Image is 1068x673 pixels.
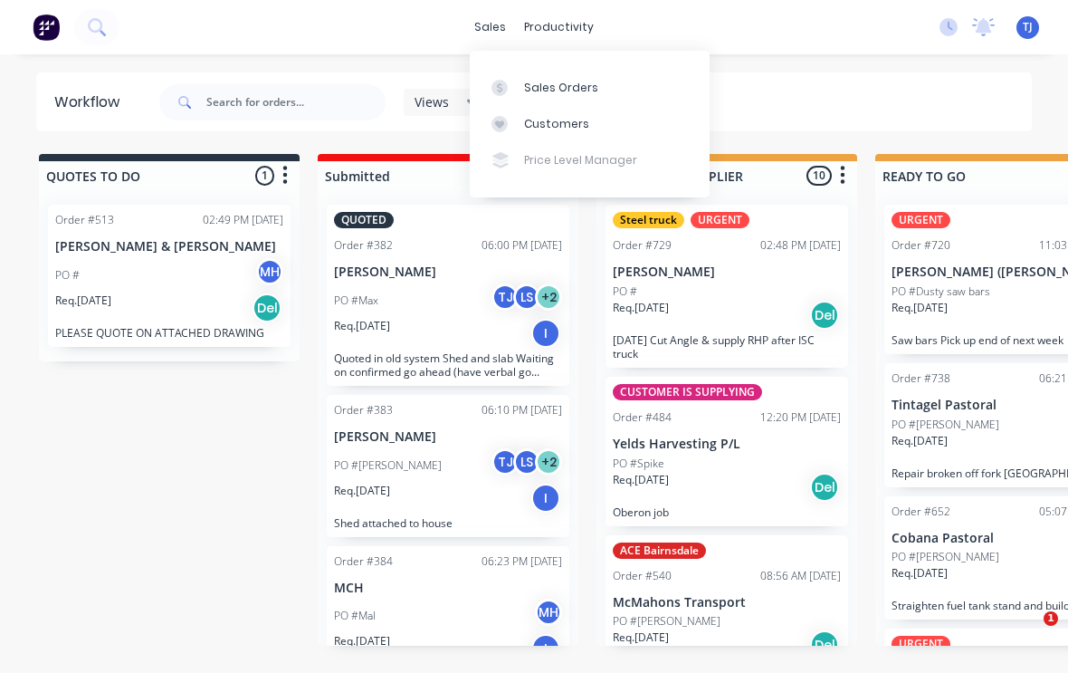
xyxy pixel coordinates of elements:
div: Order #51302:49 PM [DATE][PERSON_NAME] & [PERSON_NAME]PO #MHReq.[DATE]DelPLEASE QUOTE ON ATTACHED... [48,205,291,347]
p: Req. [DATE] [892,565,948,582]
div: URGENT [892,212,950,228]
div: Del [810,473,839,502]
p: Req. [DATE] [334,318,390,334]
div: LS [513,284,540,311]
p: [PERSON_NAME] [334,264,562,280]
input: Search for orders... [206,84,386,120]
a: Customers [470,106,710,142]
div: Steel truck [613,212,684,228]
div: 06:23 PM [DATE] [482,553,562,570]
p: [PERSON_NAME] [334,429,562,445]
div: Order #738 [892,370,950,387]
p: Req. [DATE] [55,293,111,309]
div: Workflow [54,91,129,113]
div: Order #383 [334,402,393,418]
span: 1 [1044,611,1058,626]
div: I [531,319,560,348]
div: MH [535,599,562,626]
div: + 2 [535,448,562,476]
iframe: Intercom live chat [1006,611,1050,655]
p: Shed attached to house [334,516,562,530]
div: Order #382 [334,237,393,254]
div: Order #720 [892,237,950,254]
p: [PERSON_NAME] [613,264,841,280]
div: 02:49 PM [DATE] [203,212,283,228]
a: Sales Orders [470,69,710,105]
div: Del [810,301,839,330]
p: Oberon job [613,505,841,519]
p: Req. [DATE] [334,633,390,649]
p: PO #[PERSON_NAME] [334,457,442,474]
div: Order #384 [334,553,393,570]
p: MCH [334,581,562,596]
div: ACE Bairnsdale [613,543,706,559]
span: Views [415,92,449,111]
div: TJ [491,448,519,476]
p: Req. [DATE] [613,630,669,646]
p: PO #Mal [334,608,376,624]
div: Order #513 [55,212,114,228]
div: QUOTED [334,212,394,228]
div: Order #652 [892,504,950,520]
p: PO #Spike [613,456,664,472]
div: Order #729 [613,237,672,254]
p: PO #Dusty saw bars [892,284,990,300]
div: + 2 [535,284,562,311]
div: 02:48 PM [DATE] [760,237,841,254]
div: URGENT [691,212,749,228]
div: URGENT [892,636,950,652]
p: Req. [DATE] [613,300,669,316]
img: Factory [33,14,60,41]
div: 12:20 PM [DATE] [760,409,841,426]
div: I [531,634,560,663]
div: CUSTOMER IS SUPPLYING [613,384,762,400]
p: PLEASE QUOTE ON ATTACHED DRAWING [55,326,283,340]
p: PO #[PERSON_NAME] [613,613,720,630]
p: Req. [DATE] [334,483,390,499]
p: PO #[PERSON_NAME] [892,417,999,433]
p: McMahons Transport [613,595,841,611]
div: Del [253,293,281,322]
div: sales [465,14,515,41]
span: TJ [1023,19,1033,35]
div: CUSTOMER IS SUPPLYINGOrder #48412:20 PM [DATE]Yelds Harvesting P/LPO #SpikeReq.[DATE]DelOberon job [606,377,848,526]
p: Yelds Harvesting P/L [613,437,841,452]
p: Quoted in old system Shed and slab Waiting on confirmed go ahead (have verbal go ahead from [PERS... [334,351,562,379]
div: LS [513,448,540,476]
div: 06:10 PM [DATE] [482,402,562,418]
p: [DATE] Cut Angle & supply RHP after ISC truck [613,333,841,361]
p: [PERSON_NAME] & [PERSON_NAME] [55,239,283,255]
p: Req. [DATE] [892,300,948,316]
div: 06:00 PM [DATE] [482,237,562,254]
p: Req. [DATE] [613,472,669,488]
div: TJ [491,284,519,311]
div: Order #38306:10 PM [DATE][PERSON_NAME]PO #[PERSON_NAME]TJLS+2Req.[DATE]IShed attached to house [327,395,569,537]
div: Customers [524,116,589,132]
div: I [531,484,560,513]
div: Del [810,630,839,659]
div: Order #540 [613,568,672,584]
div: 08:56 AM [DATE] [760,568,841,584]
div: Sales Orders [524,80,598,96]
div: MH [256,258,283,285]
p: PO # [55,267,80,284]
div: Order #484 [613,409,672,426]
p: PO #[PERSON_NAME] [892,549,999,565]
div: productivity [515,14,603,41]
p: PO #Max [334,293,378,309]
p: PO # [613,284,637,300]
div: QUOTEDOrder #38206:00 PM [DATE][PERSON_NAME]PO #MaxTJLS+2Req.[DATE]IQuoted in old system Shed and... [327,205,569,386]
p: Req. [DATE] [892,433,948,449]
div: Steel truckURGENTOrder #72902:48 PM [DATE][PERSON_NAME]PO #Req.[DATE]Del[DATE] Cut Angle & supply... [606,205,848,368]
